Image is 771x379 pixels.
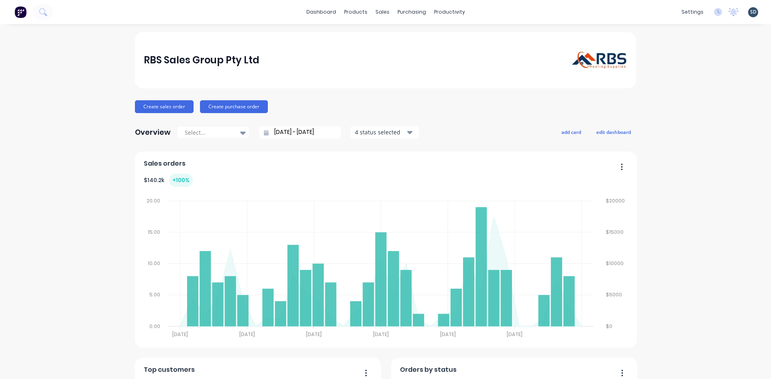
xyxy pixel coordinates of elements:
[440,331,456,338] tspan: [DATE]
[302,6,340,18] a: dashboard
[394,6,430,18] div: purchasing
[239,331,255,338] tspan: [DATE]
[400,365,457,375] span: Orders by status
[556,127,586,137] button: add card
[430,6,469,18] div: productivity
[507,331,523,338] tspan: [DATE]
[14,6,27,18] img: Factory
[144,52,259,68] div: RBS Sales Group Pty Ltd
[606,323,613,330] tspan: $0
[677,6,708,18] div: settings
[351,126,419,138] button: 4 status selected
[148,260,160,267] tspan: 10.00
[144,365,195,375] span: Top customers
[149,323,160,330] tspan: 0.00
[169,174,193,187] div: + 100 %
[306,331,322,338] tspan: [DATE]
[571,51,627,69] img: RBS Sales Group Pty Ltd
[172,331,188,338] tspan: [DATE]
[606,229,624,235] tspan: $15000
[340,6,371,18] div: products
[149,292,160,298] tspan: 5.00
[606,260,624,267] tspan: $10000
[200,100,268,113] button: Create purchase order
[144,159,186,168] span: Sales orders
[355,128,406,136] div: 4 status selected
[606,197,625,204] tspan: $20000
[591,127,636,137] button: edit dashboard
[371,6,394,18] div: sales
[135,100,194,113] button: Create sales order
[750,8,757,16] span: SD
[147,197,160,204] tspan: 20.00
[144,174,193,187] div: $ 140.2k
[373,331,389,338] tspan: [DATE]
[606,292,622,298] tspan: $5000
[135,124,171,140] div: Overview
[148,229,160,235] tspan: 15.00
